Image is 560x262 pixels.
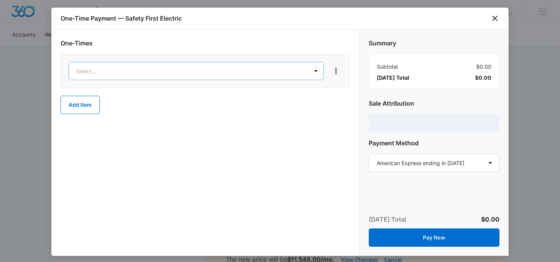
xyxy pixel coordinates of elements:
div: $0.00 [377,63,491,71]
span: $0.00 [475,74,491,82]
h2: Payment Method [369,138,499,148]
span: [DATE] Total [377,74,409,82]
h1: One-Time Payment — Safety First Electric [61,14,182,23]
button: Pay Now [369,228,499,247]
button: View More [330,65,342,77]
span: $0.00 [481,215,499,223]
button: Add Item [61,96,100,114]
h2: Summary [369,39,499,48]
button: close [490,14,499,23]
p: [DATE] Total [369,215,406,224]
h2: Sale Attribution [369,99,499,108]
h2: One-Times [61,39,350,48]
span: Subtotal [377,63,398,71]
